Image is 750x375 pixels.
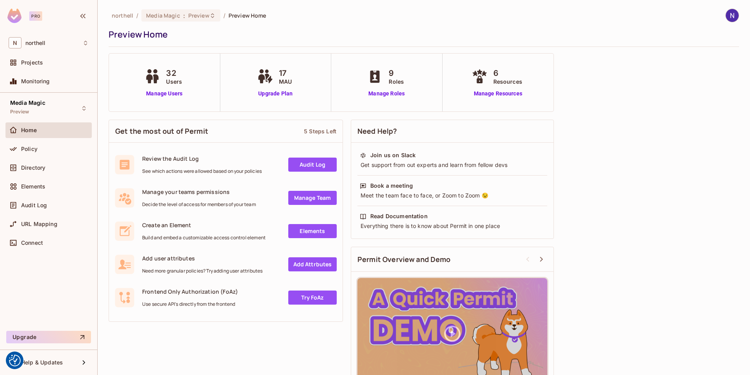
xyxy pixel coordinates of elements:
a: Manage Roles [365,90,408,98]
span: Preview [188,12,209,19]
div: Pro [29,11,42,21]
span: Policy [21,146,37,152]
a: Audit Log [288,158,337,172]
span: Projects [21,59,43,66]
span: Permit Overview and Demo [357,255,451,264]
div: Preview Home [109,29,735,40]
button: Upgrade [6,331,91,343]
span: URL Mapping [21,221,57,227]
span: Decide the level of access for members of your team [142,201,256,208]
span: Frontend Only Authorization (FoAz) [142,288,238,295]
li: / [223,12,225,19]
div: Get support from out experts and learn from fellow devs [360,161,545,169]
span: See which actions were allowed based on your policies [142,168,262,174]
img: SReyMgAAAABJRU5ErkJggg== [7,9,21,23]
div: Join us on Slack [370,151,416,159]
span: N [9,37,21,48]
span: the active workspace [112,12,133,19]
span: Home [21,127,37,133]
span: Media Magic [10,100,45,106]
span: Users [166,77,182,86]
span: Manage your teams permissions [142,188,256,196]
img: Revisit consent button [9,355,21,366]
div: Read Documentation [370,212,428,220]
a: Elements [288,224,337,238]
button: Consent Preferences [9,355,21,366]
span: Elements [21,183,45,190]
span: Workspace: northell [25,40,45,46]
span: 6 [493,67,522,79]
div: Book a meeting [370,182,413,190]
span: Review the Audit Log [142,155,262,162]
span: Preview Home [229,12,266,19]
span: Roles [389,77,404,86]
span: Create an Element [142,221,266,229]
span: Monitoring [21,78,50,84]
a: Manage Resources [470,90,526,98]
a: Add Attrbutes [288,257,337,271]
div: Meet the team face to face, or Zoom to Zoom 😉 [360,192,545,199]
a: Try FoAz [288,291,337,305]
span: MAU [279,77,292,86]
span: 9 [389,67,404,79]
span: Use secure API's directly from the frontend [142,301,238,307]
div: Everything there is to know about Permit in one place [360,222,545,230]
a: Upgrade Plan [255,90,296,98]
span: Need Help? [357,126,397,136]
li: / [136,12,138,19]
span: Media Magic [146,12,180,19]
span: Directory [21,165,45,171]
span: Add user attributes [142,255,262,262]
img: Nigel Charlton [726,9,739,22]
span: Preview [10,109,29,115]
span: 17 [279,67,292,79]
a: Manage Team [288,191,337,205]
span: Help & Updates [21,359,63,366]
div: 5 Steps Left [304,127,336,135]
span: Audit Log [21,202,47,208]
a: Manage Users [143,90,186,98]
span: Get the most out of Permit [115,126,208,136]
span: Resources [493,77,522,86]
span: Build and embed a customizable access control element [142,235,266,241]
span: Need more granular policies? Try adding user attributes [142,268,262,274]
span: : [183,13,186,19]
span: Connect [21,240,43,246]
span: 32 [166,67,182,79]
